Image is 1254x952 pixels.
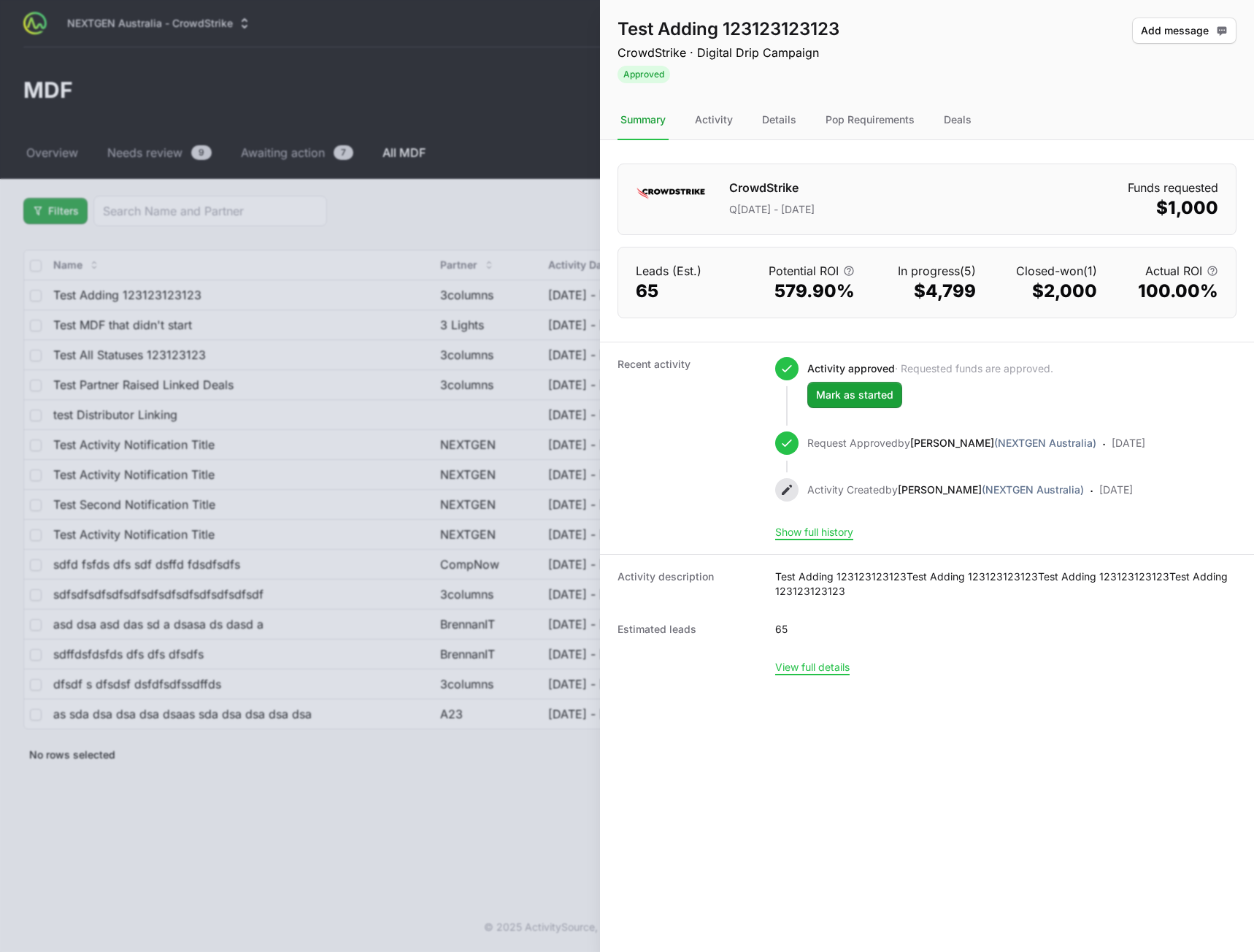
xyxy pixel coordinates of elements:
[636,179,706,208] img: CrowdStrike
[692,101,736,140] div: Activity
[618,44,839,61] p: CrowdStrike · Digital Drip Campaign
[618,357,758,540] dt: Recent activity
[878,262,976,280] dt: In progress (5)
[775,526,853,539] button: Show full history
[600,101,1254,140] nav: Tabs
[1141,22,1228,39] span: Add message
[729,202,815,220] p: Q[DATE] - [DATE]
[775,569,1236,599] dd: Test Adding 123123123123Test Adding 123123123123Test Adding 123123123123Test Adding 123123123123
[807,483,1084,502] p: Activity Created by
[775,622,788,637] dd: 65
[1128,179,1218,196] dt: Funds requested
[1099,483,1133,496] time: [DATE]
[994,437,1096,449] span: (NEXTGEN Australia)
[757,280,855,303] dd: 579.90%
[898,483,1084,496] a: [PERSON_NAME](NEXTGEN Australia)
[1128,196,1218,220] dd: $1,000
[636,280,734,303] dd: 65
[816,386,893,404] span: Mark as started
[910,437,1096,449] a: [PERSON_NAME](NEXTGEN Australia)
[618,64,839,83] span: Activity Status
[636,262,734,280] dt: Leads (Est.)
[618,569,758,599] dt: Activity description
[1132,18,1236,44] button: Add message
[618,18,839,41] h1: Test Adding 123123123123
[1112,437,1145,449] time: [DATE]
[775,357,1145,525] ul: Activity history timeline
[759,101,799,140] div: Details
[878,280,976,303] dd: $4,799
[807,362,895,375] span: Activity approved
[618,622,758,637] dt: Estimated leads
[941,101,974,140] div: Deals
[823,101,918,140] div: Pop Requirements
[1120,262,1218,280] dt: Actual ROI
[757,262,855,280] dt: Potential ROI
[999,280,1097,303] dd: $2,000
[618,101,669,140] div: Summary
[1120,280,1218,303] dd: 100.00%
[895,362,1053,375] span: · Requested funds are approved.
[982,483,1084,496] span: (NEXTGEN Australia)
[775,661,850,674] button: View full details
[1090,481,1093,502] span: ·
[1132,18,1236,83] div: Activity actions
[807,382,902,408] button: Mark as started
[807,436,1096,455] p: Request Approved by
[999,262,1097,280] dt: Closed-won (1)
[1102,434,1106,455] span: ·
[729,179,815,199] h1: CrowdStrike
